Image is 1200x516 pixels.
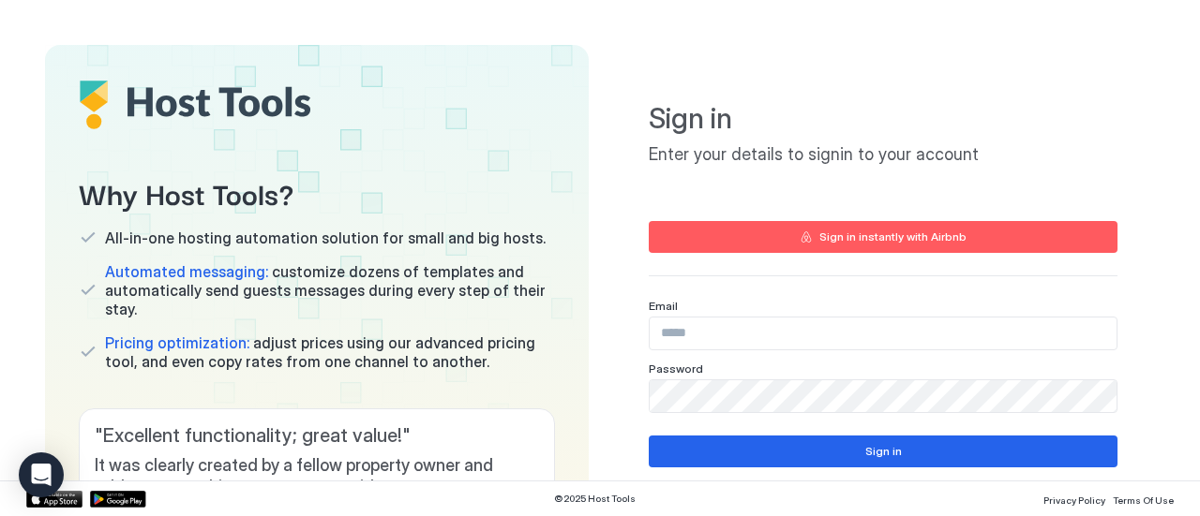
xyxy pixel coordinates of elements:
[650,317,1117,349] input: Input Field
[95,424,539,448] span: " Excellent functionality; great value! "
[1043,489,1105,509] a: Privacy Policy
[554,493,636,505] span: © 2025 Host Tools
[19,452,64,497] div: Open Intercom Messenger
[1113,494,1174,506] span: Terms Of Use
[649,361,703,376] span: Password
[105,333,249,352] span: Pricing optimization:
[26,491,82,508] a: App Store
[105,262,268,281] span: Automated messaging:
[649,299,678,313] span: Email
[1043,494,1105,506] span: Privacy Policy
[1113,489,1174,509] a: Terms Of Use
[649,101,1117,137] span: Sign in
[79,171,555,214] span: Why Host Tools?
[90,491,146,508] a: Google Play Store
[649,144,1117,166] span: Enter your details to signin to your account
[649,221,1117,253] button: Sign in instantly with Airbnb
[819,229,967,245] div: Sign in instantly with Airbnb
[649,435,1117,467] button: Sign in
[650,380,1117,412] input: Input Field
[865,443,902,460] div: Sign in
[105,262,555,318] span: customize dozens of templates and automatically send guests messages during every step of their s...
[105,333,555,371] span: adjust prices using our advanced pricing tool, and even copy rates from one channel to another.
[105,229,546,247] span: All-in-one hosting automation solution for small and big hosts.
